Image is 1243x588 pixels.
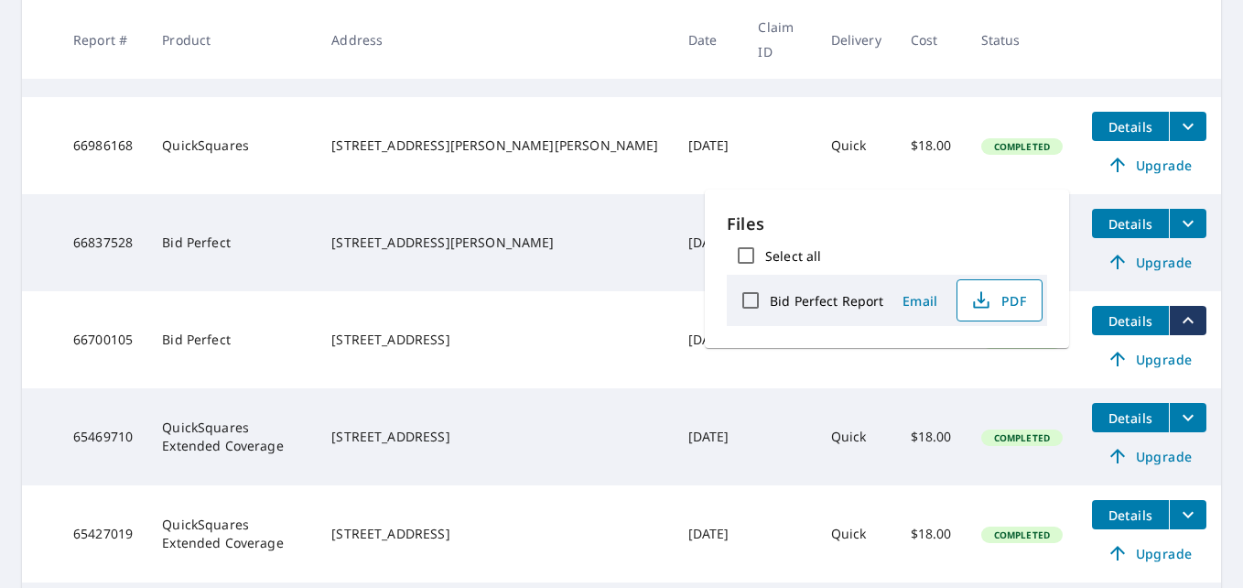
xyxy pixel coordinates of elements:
label: Bid Perfect Report [770,292,883,310]
span: Upgrade [1103,251,1195,273]
td: $18.00 [896,485,967,583]
span: Details [1103,506,1158,524]
button: detailsBtn-66986168 [1092,112,1169,141]
td: [DATE] [674,485,744,583]
span: Details [1103,409,1158,427]
button: filesDropdownBtn-65469710 [1169,403,1206,432]
a: Upgrade [1092,150,1206,180]
button: detailsBtn-66837528 [1092,209,1169,238]
td: 66986168 [59,97,147,194]
td: $18.00 [896,97,967,194]
a: Upgrade [1092,539,1206,568]
button: detailsBtn-65469710 [1092,403,1169,432]
span: PDF [968,289,1027,311]
button: filesDropdownBtn-66837528 [1169,209,1206,238]
td: 65469710 [59,388,147,485]
button: PDF [957,279,1043,321]
td: Quick [816,97,896,194]
td: $18.00 [896,388,967,485]
td: 66700105 [59,291,147,388]
span: Details [1103,118,1158,136]
div: [STREET_ADDRESS] [331,331,658,349]
span: Upgrade [1103,348,1195,370]
td: QuickSquares [147,97,317,194]
span: Completed [983,528,1061,541]
p: Files [727,212,1047,236]
span: Completed [983,431,1061,444]
td: [DATE] [674,97,744,194]
td: Bid Perfect [147,291,317,388]
td: [DATE] [674,388,744,485]
button: filesDropdownBtn-66700105 [1169,306,1206,335]
button: filesDropdownBtn-66986168 [1169,112,1206,141]
div: [STREET_ADDRESS][PERSON_NAME][PERSON_NAME] [331,136,658,155]
button: detailsBtn-65427019 [1092,500,1169,529]
div: [STREET_ADDRESS] [331,428,658,446]
span: Upgrade [1103,542,1195,564]
span: Details [1103,215,1158,233]
a: Upgrade [1092,344,1206,374]
td: QuickSquares Extended Coverage [147,388,317,485]
span: Email [898,292,942,310]
a: Upgrade [1092,247,1206,277]
span: Details [1103,312,1158,330]
button: filesDropdownBtn-65427019 [1169,500,1206,529]
td: [DATE] [674,194,744,291]
span: Upgrade [1103,154,1195,176]
div: [STREET_ADDRESS] [331,525,658,543]
div: [STREET_ADDRESS][PERSON_NAME] [331,234,658,252]
button: Email [891,287,949,315]
label: Select all [765,247,821,265]
td: QuickSquares Extended Coverage [147,485,317,583]
td: Quick [816,388,896,485]
span: Completed [983,140,1061,153]
td: 65427019 [59,485,147,583]
a: Upgrade [1092,441,1206,471]
td: Quick [816,485,896,583]
button: detailsBtn-66700105 [1092,306,1169,335]
td: 66837528 [59,194,147,291]
td: Bid Perfect [147,194,317,291]
span: Upgrade [1103,445,1195,467]
td: [DATE] [674,291,744,388]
